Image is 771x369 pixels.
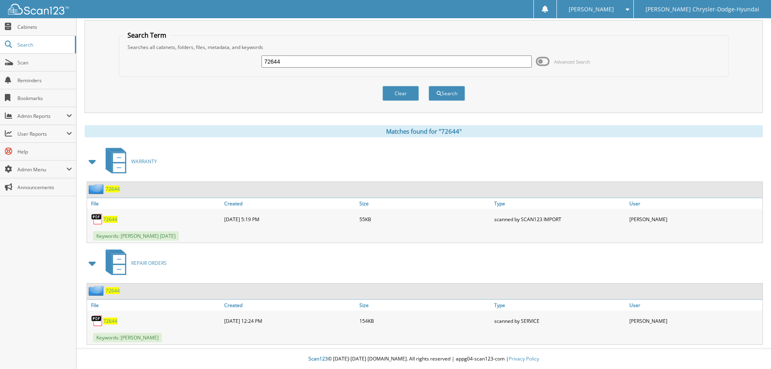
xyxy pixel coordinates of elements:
[17,148,72,155] span: Help
[131,158,157,165] span: WARRANTY
[492,198,627,209] a: Type
[123,44,724,51] div: Searches all cabinets, folders, files, metadata, and keywords
[91,315,103,327] img: PDF.png
[569,7,614,12] span: [PERSON_NAME]
[76,349,771,369] div: © [DATE]-[DATE] [DOMAIN_NAME]. All rights reserved | appg04-scan123-com |
[17,113,66,119] span: Admin Reports
[554,59,590,65] span: Advanced Search
[357,198,493,209] a: Size
[85,125,763,137] div: Matches found for "72644"
[17,166,66,173] span: Admin Menu
[106,186,120,192] a: 72644
[17,95,72,102] span: Bookmarks
[627,313,763,329] div: [PERSON_NAME]
[492,300,627,311] a: Type
[357,313,493,329] div: 154KB
[429,86,465,101] button: Search
[222,300,357,311] a: Created
[357,300,493,311] a: Size
[17,41,71,48] span: Search
[123,31,170,40] legend: Search Term
[509,355,539,362] a: Privacy Policy
[91,213,103,225] img: PDF.png
[106,287,120,294] a: 72644
[87,198,222,209] a: File
[222,313,357,329] div: [DATE] 12:24 PM
[382,86,419,101] button: Clear
[89,286,106,296] img: folder2.png
[492,211,627,227] div: scanned by SCAN123 IMPORT
[103,216,117,223] a: 72644
[101,145,157,177] a: WARRANTY
[87,300,222,311] a: File
[8,4,69,15] img: scan123-logo-white.svg
[17,59,72,66] span: Scan
[492,313,627,329] div: scanned by SERVICE
[222,211,357,227] div: [DATE] 5:19 PM
[131,260,167,267] span: REPAIR ORDERS
[357,211,493,227] div: 55KB
[93,231,179,241] span: Keywords: [PERSON_NAME] [DATE]
[627,198,763,209] a: User
[731,330,771,369] iframe: Chat Widget
[17,130,66,137] span: User Reports
[646,7,759,12] span: [PERSON_NAME] Chrysler-Dodge-Hyundai
[222,198,357,209] a: Created
[103,318,117,324] a: 72644
[627,211,763,227] div: [PERSON_NAME]
[17,23,72,30] span: Cabinets
[17,184,72,191] span: Announcements
[17,77,72,84] span: Reminders
[627,300,763,311] a: User
[308,355,328,362] span: Scan123
[93,333,162,342] span: Keywords: [PERSON_NAME]
[89,184,106,194] img: folder2.png
[101,247,167,279] a: REPAIR ORDERS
